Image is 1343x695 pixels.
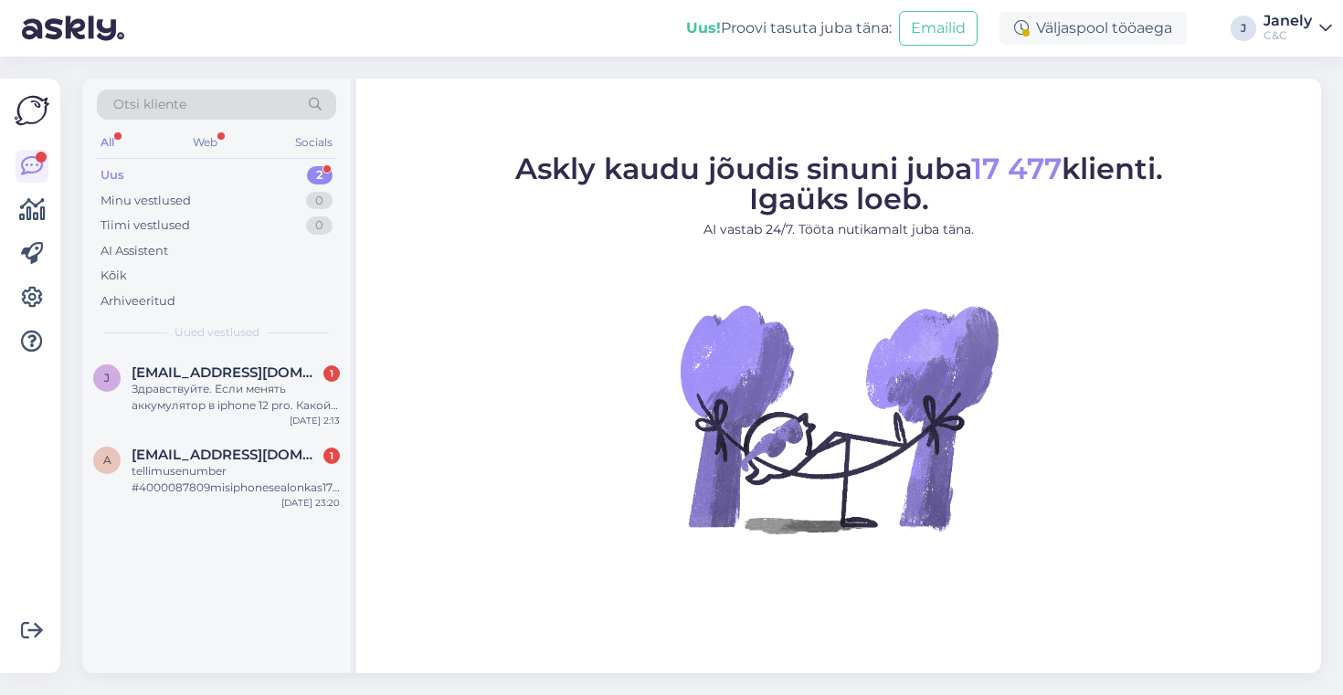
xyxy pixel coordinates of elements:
div: Minu vestlused [100,192,191,210]
button: Emailid [899,11,978,46]
img: No Chat active [674,254,1003,583]
div: 0 [306,192,333,210]
div: Väljaspool tööaega [999,12,1187,45]
p: AI vastab 24/7. Tööta nutikamalt juba täna. [515,220,1163,239]
img: Askly Logo [15,93,49,128]
div: [DATE] 2:13 [290,414,340,427]
div: 1 [323,448,340,464]
span: Otsi kliente [113,95,186,114]
span: Askly kaudu jõudis sinuni juba klienti. Igaüks loeb. [515,151,1163,216]
b: Uus! [686,19,721,37]
div: Arhiveeritud [100,292,175,311]
div: Proovi tasuta juba täna: [686,17,892,39]
div: J [1231,16,1256,41]
span: 17 477 [971,151,1062,186]
div: Web [189,131,221,154]
div: 2 [307,166,333,184]
span: A [103,453,111,467]
div: Kõik [100,267,127,285]
div: Janely [1264,14,1312,28]
a: JanelyC&C [1264,14,1332,43]
div: AI Assistent [100,242,168,260]
div: Здравствуйте. Если менять аккумулятор в iphone 12 pro. Какой будет аккумулятор? Оригинальный или ... [132,381,340,414]
div: 0 [306,216,333,235]
span: A.maksimtsuk@gmail.com [132,447,322,463]
div: All [97,131,118,154]
div: Tiimi vestlused [100,216,190,235]
div: Socials [291,131,336,154]
span: J [104,371,110,384]
span: Uued vestlused [174,324,259,341]
div: tellimusenumber #4000087809misiphonesealonkas17pro või promax? [132,463,340,496]
div: 1 [323,365,340,382]
div: C&C [1264,28,1312,43]
div: [DATE] 23:20 [281,496,340,510]
span: Jblmorgan69@gmail.com [132,364,322,381]
div: Uus [100,166,124,184]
